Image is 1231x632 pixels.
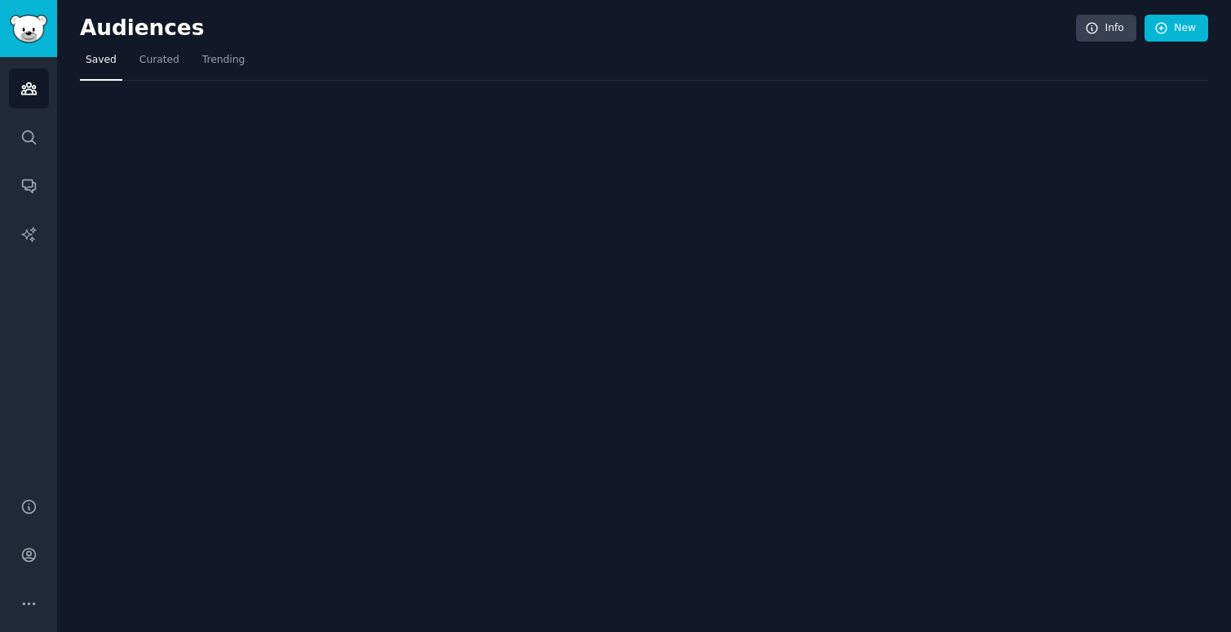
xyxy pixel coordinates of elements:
[202,53,245,68] span: Trending
[1076,15,1136,42] a: Info
[197,47,250,81] a: Trending
[139,53,179,68] span: Curated
[80,15,1076,42] h2: Audiences
[1145,15,1208,42] a: New
[80,47,122,81] a: Saved
[10,15,47,43] img: GummySearch logo
[134,47,185,81] a: Curated
[86,53,117,68] span: Saved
